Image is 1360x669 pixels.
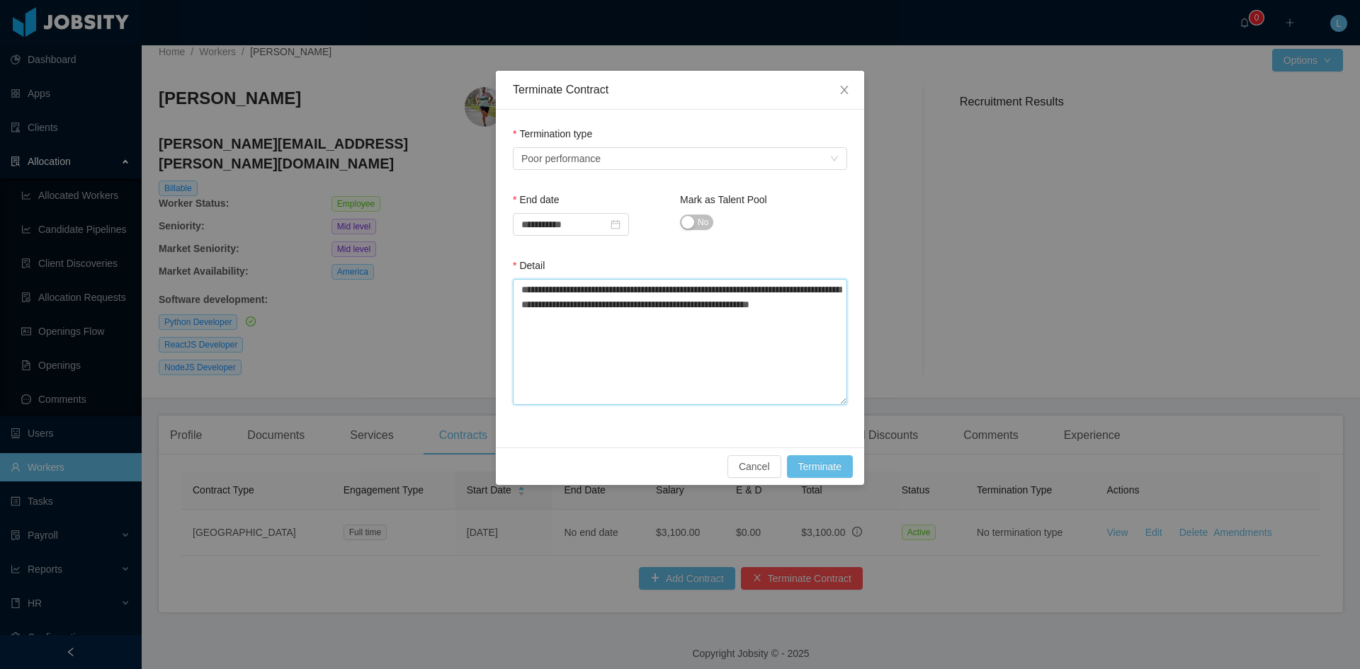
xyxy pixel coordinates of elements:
div: Terminate Contract [513,82,847,98]
button: Cancel [727,455,781,478]
label: Termination type [513,128,592,139]
i: icon: down [830,154,839,164]
label: Mark as Talent Pool [680,194,767,205]
button: Mark as Talent Pool [680,215,713,230]
button: Terminate [787,455,853,478]
textarea: Detail [513,279,847,405]
span: No [698,215,708,229]
button: Close [824,71,864,110]
label: Detail [513,260,545,271]
i: icon: calendar [611,219,620,229]
span: Poor performance [521,148,601,169]
i: icon: close [839,84,850,96]
label: End date [513,194,560,205]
